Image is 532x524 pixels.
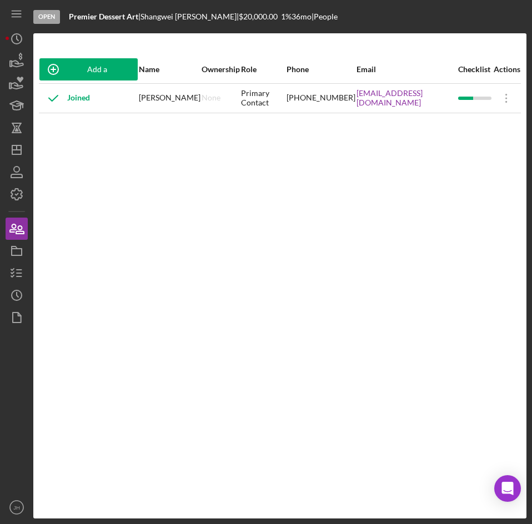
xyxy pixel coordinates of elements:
div: Primary Contact [241,84,285,112]
div: Name [139,65,200,74]
div: Open Intercom Messenger [494,475,521,502]
div: Open [33,10,60,24]
div: None [202,93,220,102]
button: JH [6,496,28,518]
button: Add a Participant [39,58,138,80]
div: Phone [287,65,355,74]
div: Checklist [458,65,491,74]
div: | [69,12,140,21]
div: Email [357,65,457,74]
div: [PERSON_NAME] [139,84,200,112]
div: $20,000.00 [239,12,281,21]
a: [EMAIL_ADDRESS][DOMAIN_NAME] [357,89,457,107]
div: Role [241,65,285,74]
div: 36 mo [292,12,312,21]
div: [PHONE_NUMBER] [287,84,355,112]
text: JH [13,505,20,511]
b: Premier Dessert Art [69,12,138,21]
div: Actions [493,65,520,74]
div: | People [312,12,338,21]
div: Joined [39,84,90,112]
div: 1 % [281,12,292,21]
div: Add a Participant [67,58,127,80]
div: Ownership [202,65,240,74]
div: Shangwei [PERSON_NAME] | [140,12,239,21]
